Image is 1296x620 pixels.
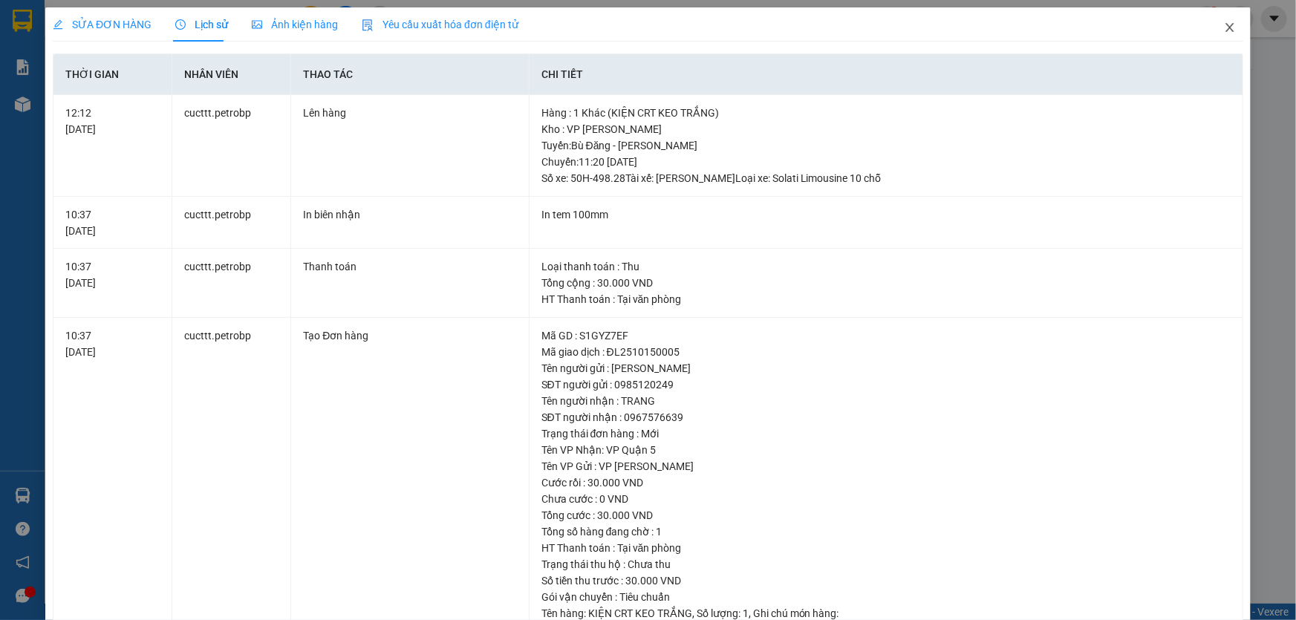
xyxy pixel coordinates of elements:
div: Cước rồi : 30.000 VND [541,474,1231,491]
div: Tên VP Gửi : VP [PERSON_NAME] [541,458,1231,474]
div: Tổng cước : 30.000 VND [541,507,1231,523]
img: icon [362,19,374,31]
th: Chi tiết [530,54,1243,95]
div: Loại thanh toán : Thu [541,258,1231,275]
div: Gói vận chuyển : Tiêu chuẩn [541,589,1231,605]
button: Close [1209,7,1251,49]
div: Tổng cộng : 30.000 VND [541,275,1231,291]
div: Tạo Đơn hàng [303,327,516,344]
div: Mã giao dịch : ĐL2510150005 [541,344,1231,360]
div: Mã GD : S1GYZ7EF [541,327,1231,344]
div: Tuyến : Bù Đăng - [PERSON_NAME] Chuyến: 11:20 [DATE] Số xe: 50H-498.28 Tài xế: [PERSON_NAME] Loại... [541,137,1231,186]
div: Hàng : 1 Khác (KIỆN CRT KEO TRẮNG) [541,105,1231,121]
th: Thời gian [53,54,172,95]
div: HT Thanh toán : Tại văn phòng [541,540,1231,556]
div: Lên hàng [303,105,516,121]
div: Kho : VP [PERSON_NAME] [541,121,1231,137]
div: Số tiền thu trước : 30.000 VND [541,572,1231,589]
div: Trạng thái đơn hàng : Mới [541,425,1231,442]
div: 10:37 [DATE] [65,258,160,291]
span: Lịch sử [175,19,228,30]
div: SĐT người gửi : 0985120249 [541,376,1231,393]
div: HT Thanh toán : Tại văn phòng [541,291,1231,307]
span: KIỆN CRT KEO TRẮNG [588,607,692,619]
div: 10:37 [DATE] [65,327,160,360]
div: SĐT người nhận : 0967576639 [541,409,1231,425]
div: In tem 100mm [541,206,1231,223]
td: cucttt.petrobp [172,249,291,318]
div: 12:12 [DATE] [65,105,160,137]
th: Thao tác [291,54,529,95]
div: Tên người gửi : [PERSON_NAME] [541,360,1231,376]
td: cucttt.petrobp [172,95,291,197]
span: close [1224,22,1236,33]
span: Ảnh kiện hàng [252,19,338,30]
div: Tổng số hàng đang chờ : 1 [541,523,1231,540]
span: SỬA ĐƠN HÀNG [53,19,152,30]
span: Yêu cầu xuất hóa đơn điện tử [362,19,518,30]
div: Thanh toán [303,258,516,275]
div: Trạng thái thu hộ : Chưa thu [541,556,1231,572]
th: Nhân viên [172,54,291,95]
span: picture [252,19,262,30]
td: cucttt.petrobp [172,197,291,249]
div: Tên người nhận : TRANG [541,393,1231,409]
div: 10:37 [DATE] [65,206,160,239]
div: In biên nhận [303,206,516,223]
span: clock-circle [175,19,186,30]
div: Chưa cước : 0 VND [541,491,1231,507]
span: 1 [743,607,749,619]
span: edit [53,19,63,30]
div: Tên VP Nhận: VP Quận 5 [541,442,1231,458]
